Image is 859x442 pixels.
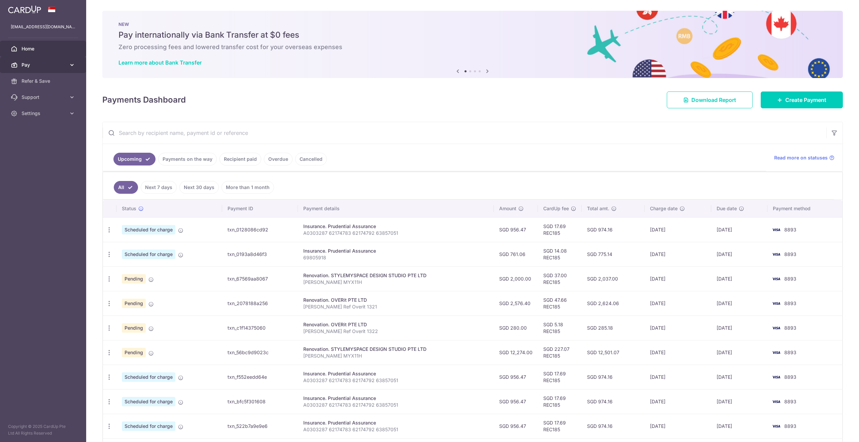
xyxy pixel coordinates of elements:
[645,242,712,266] td: [DATE]
[494,340,538,365] td: SGD 12,274.00
[295,153,327,165] a: Cancelled
[645,414,712,438] td: [DATE]
[102,11,843,78] img: Bank transfer banner
[303,272,488,279] div: Renovation. STYLEMYSPACE DESIGN STUDIO PTE LTD
[303,426,488,433] p: A0303287 62174783 62174792 63857051
[122,372,175,382] span: Scheduled for charge
[582,266,645,291] td: SGD 2,037.00
[15,5,29,11] span: Help
[113,153,156,165] a: Upcoming
[222,200,298,217] th: Payment ID
[122,397,175,406] span: Scheduled for charge
[711,389,767,414] td: [DATE]
[494,291,538,316] td: SGD 2,576.40
[769,373,783,381] img: Bank Card
[538,291,582,316] td: SGD 47.66 REC185
[711,414,767,438] td: [DATE]
[494,389,538,414] td: SGD 956.47
[222,242,298,266] td: txn_0193a8d46f3
[303,353,488,359] p: [PERSON_NAME] MYX11H
[711,266,767,291] td: [DATE]
[711,316,767,340] td: [DATE]
[494,414,538,438] td: SGD 956.47
[122,299,146,308] span: Pending
[582,242,645,266] td: SGD 775.14
[784,300,796,306] span: 8893
[784,399,796,404] span: 8893
[645,365,712,389] td: [DATE]
[22,110,66,117] span: Settings
[303,402,488,408] p: A0303287 62174783 62174792 63857051
[582,316,645,340] td: SGD 285.18
[141,181,177,194] a: Next 7 days
[767,200,842,217] th: Payment method
[582,389,645,414] td: SGD 974.16
[303,303,488,310] p: [PERSON_NAME] Ref Overit 1321
[222,266,298,291] td: txn_67569aa8067
[494,217,538,242] td: SGD 956.47
[303,328,488,335] p: [PERSON_NAME] Ref Overit 1322
[650,205,678,212] span: Charge date
[158,153,217,165] a: Payments on the way
[102,94,186,106] h4: Payments Dashboard
[761,91,843,108] a: Create Payment
[222,414,298,438] td: txn_522b7a9e9e6
[645,291,712,316] td: [DATE]
[298,200,494,217] th: Payment details
[22,78,66,84] span: Refer & Save
[118,30,827,40] h5: Pay internationally via Bank Transfer at $0 fees
[538,266,582,291] td: SGD 37.00 REC185
[494,316,538,340] td: SGD 280.00
[122,274,146,284] span: Pending
[667,91,753,108] a: Download Report
[221,181,274,194] a: More than 1 month
[538,316,582,340] td: SGD 5.18 REC185
[22,62,66,68] span: Pay
[784,374,796,380] span: 8893
[711,217,767,242] td: [DATE]
[22,45,66,52] span: Home
[582,217,645,242] td: SGD 974.16
[303,346,488,353] div: Renovation. STYLEMYSPACE DESIGN STUDIO PTE LTD
[784,276,796,282] span: 8893
[784,423,796,429] span: 8893
[582,340,645,365] td: SGD 12,501.07
[691,96,736,104] span: Download Report
[769,324,783,332] img: Bank Card
[587,205,609,212] span: Total amt.
[22,94,66,101] span: Support
[769,299,783,307] img: Bank Card
[303,279,488,286] p: [PERSON_NAME] MYX11H
[303,377,488,384] p: A0303287 62174783 62174792 63857051
[122,205,136,212] span: Status
[222,316,298,340] td: txn_c1f14375060
[784,251,796,257] span: 8893
[543,205,569,212] span: CardUp fee
[717,205,737,212] span: Due date
[769,250,783,258] img: Bank Card
[538,389,582,414] td: SGD 17.69 REC185
[769,422,783,430] img: Bank Card
[303,230,488,236] p: A0303287 62174783 62174792 63857051
[219,153,261,165] a: Recipient paid
[8,5,41,13] img: CardUp
[122,250,175,259] span: Scheduled for charge
[222,389,298,414] td: txn_bfc5f301608
[222,217,298,242] td: txn_0128086cd92
[179,181,219,194] a: Next 30 days
[303,223,488,230] div: Insurance. Prudential Assurance
[769,398,783,406] img: Bank Card
[769,348,783,357] img: Bank Card
[711,291,767,316] td: [DATE]
[103,122,826,144] input: Search by recipient name, payment id or reference
[582,291,645,316] td: SGD 2,624.06
[538,365,582,389] td: SGD 17.69 REC185
[785,96,826,104] span: Create Payment
[303,370,488,377] div: Insurance. Prudential Assurance
[494,365,538,389] td: SGD 956.47
[303,419,488,426] div: Insurance. Prudential Assurance
[769,226,783,234] img: Bank Card
[645,389,712,414] td: [DATE]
